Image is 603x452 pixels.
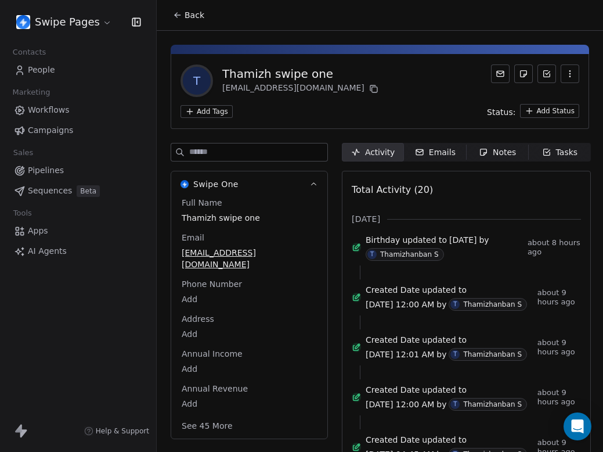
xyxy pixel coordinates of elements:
[9,181,147,200] a: SequencesBeta
[84,426,149,436] a: Help & Support
[14,12,114,32] button: Swipe Pages
[179,383,250,394] span: Annual Revenue
[370,250,374,259] div: T
[16,15,30,29] img: user_01J93QE9VH11XXZQZDP4TWZEES.jpg
[182,212,317,224] span: Thamizh swipe one
[175,415,240,436] button: See 45 More
[182,398,317,410] span: Add
[179,313,216,325] span: Address
[449,234,476,246] span: [DATE]
[366,399,434,410] span: [DATE] 12:00 AM
[366,434,420,446] span: Created Date
[182,328,317,340] span: Add
[96,426,149,436] span: Help & Support
[28,104,70,116] span: Workflows
[180,180,189,188] img: Swipe One
[366,284,420,296] span: Created Date
[463,300,522,308] div: Thamizhanban S
[366,349,434,360] span: [DATE] 12:01 AM
[366,234,400,246] span: Birthday
[9,60,147,80] a: People
[453,400,457,409] div: T
[28,124,73,137] span: Campaigns
[520,104,579,118] button: Add Status
[9,161,147,180] a: Pipelines
[564,412,591,440] div: Open Intercom Messenger
[179,197,225,209] span: Full Name
[537,338,581,357] span: about 9 hours ago
[366,334,420,346] span: Created Date
[380,250,439,259] div: Thamizhanban S
[35,15,100,30] span: Swipe Pages
[453,350,457,359] div: T
[182,293,317,305] span: Add
[402,234,447,246] span: updated to
[422,284,467,296] span: updated to
[352,213,380,225] span: [DATE]
[28,225,48,237] span: Apps
[479,146,516,159] div: Notes
[8,84,55,101] span: Marketing
[179,348,245,360] span: Annual Income
[183,67,211,95] span: T
[171,171,327,197] button: Swipe OneSwipe One
[415,146,456,159] div: Emails
[422,334,467,346] span: updated to
[479,234,489,246] span: by
[182,247,317,270] span: [EMAIL_ADDRESS][DOMAIN_NAME]
[8,144,38,162] span: Sales
[28,245,67,257] span: AI Agents
[366,384,420,396] span: Created Date
[436,299,446,310] span: by
[182,363,317,375] span: Add
[222,66,381,82] div: Thamizh swipe one
[436,399,446,410] span: by
[222,82,381,96] div: [EMAIL_ADDRESS][DOMAIN_NAME]
[180,105,233,118] button: Add Tags
[179,232,207,243] span: Email
[528,238,581,257] span: about 8 hours ago
[8,205,37,222] span: Tools
[537,288,581,307] span: about 9 hours ago
[171,197,327,439] div: Swipe OneSwipe One
[9,221,147,241] a: Apps
[542,146,578,159] div: Tasks
[28,164,64,177] span: Pipelines
[77,185,100,197] span: Beta
[463,400,522,408] div: Thamizhanban S
[28,185,72,197] span: Sequences
[453,300,457,309] div: T
[28,64,55,76] span: People
[9,101,147,120] a: Workflows
[487,106,515,118] span: Status:
[537,388,581,407] span: about 9 hours ago
[193,178,239,190] span: Swipe One
[366,299,434,310] span: [DATE] 12:00 AM
[166,5,211,26] button: Back
[9,242,147,261] a: AI Agents
[436,349,446,360] span: by
[8,44,51,61] span: Contacts
[179,278,244,290] span: Phone Number
[352,184,433,195] span: Total Activity (20)
[463,350,522,358] div: Thamizhanban S
[422,384,467,396] span: updated to
[9,121,147,140] a: Campaigns
[185,9,204,21] span: Back
[422,434,467,446] span: updated to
